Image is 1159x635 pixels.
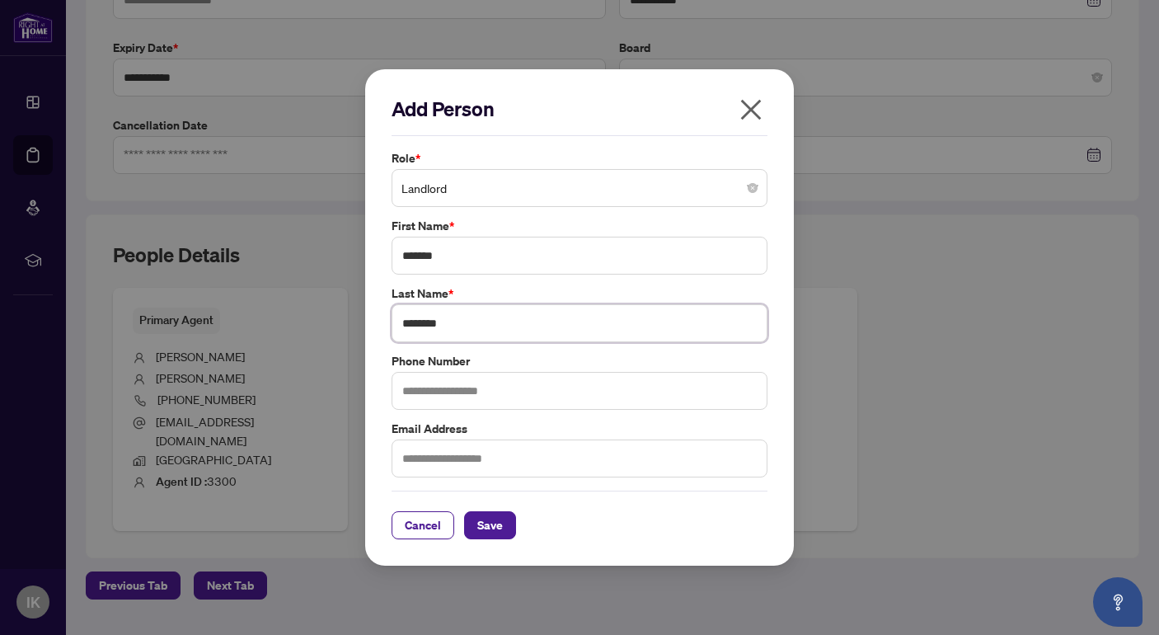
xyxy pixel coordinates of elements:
label: Role [392,149,767,167]
button: Cancel [392,511,454,539]
button: Save [464,511,516,539]
label: Phone Number [392,352,767,370]
h2: Add Person [392,96,767,122]
span: Save [477,512,503,539]
label: Email Address [392,420,767,438]
button: Open asap [1093,577,1143,627]
span: close-circle [748,183,758,193]
span: close [738,96,764,123]
span: Landlord [401,172,758,204]
label: First Name [392,217,767,235]
label: Last Name [392,285,767,303]
span: Cancel [405,512,441,539]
